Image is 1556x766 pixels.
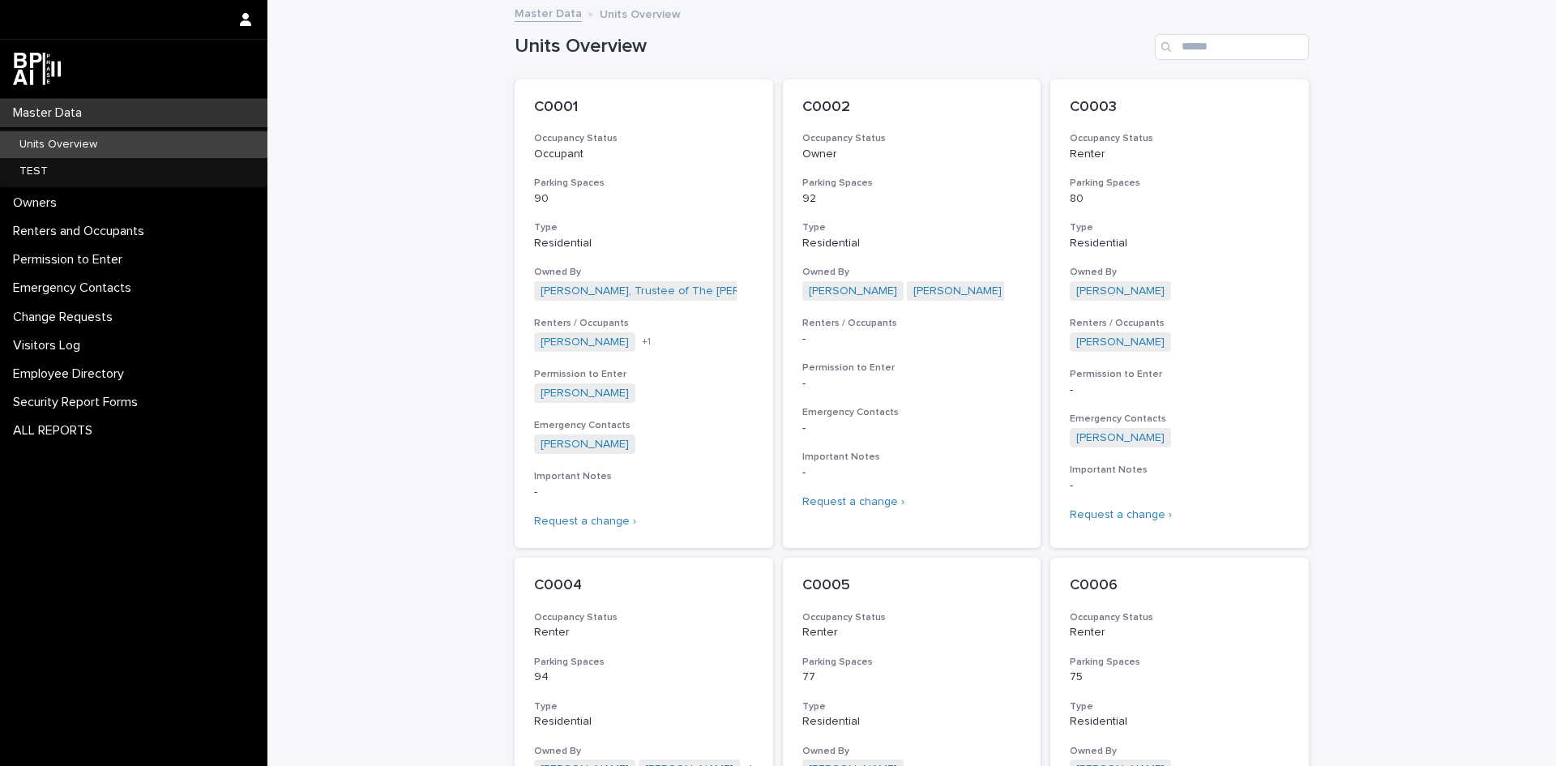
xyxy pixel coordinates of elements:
[783,79,1041,548] a: C0002Occupancy StatusOwnerParking Spaces92TypeResidentialOwned By[PERSON_NAME] [PERSON_NAME] Rent...
[534,656,754,669] h3: Parking Spaces
[1070,266,1289,279] h3: Owned By
[534,516,636,527] a: Request a change ›
[534,700,754,713] h3: Type
[534,470,754,483] h3: Important Notes
[1155,34,1309,60] input: Search
[809,285,897,298] a: [PERSON_NAME]
[515,79,773,548] a: C0001Occupancy StatusOccupantParking Spaces90TypeResidentialOwned By[PERSON_NAME], Trustee of The...
[1070,368,1289,381] h3: Permission to Enter
[1070,745,1289,758] h3: Owned By
[802,466,1022,480] p: -
[802,221,1022,234] h3: Type
[6,105,95,121] p: Master Data
[1070,700,1289,713] h3: Type
[802,611,1022,624] h3: Occupancy Status
[802,132,1022,145] h3: Occupancy Status
[534,177,754,190] h3: Parking Spaces
[6,165,61,178] p: TEST
[1070,464,1289,477] h3: Important Notes
[1070,317,1289,330] h3: Renters / Occupants
[802,496,904,507] a: Request a change ›
[1076,336,1165,349] a: [PERSON_NAME]
[534,99,754,117] p: C0001
[1076,285,1165,298] a: [PERSON_NAME]
[1070,656,1289,669] h3: Parking Spaces
[515,35,1148,58] h1: Units Overview
[6,224,157,239] p: Renters and Occupants
[534,577,754,595] p: C0004
[1070,237,1289,250] p: Residential
[1070,611,1289,624] h3: Occupancy Status
[534,132,754,145] h3: Occupancy Status
[534,192,754,206] p: 90
[541,285,964,298] a: [PERSON_NAME], Trustee of The [PERSON_NAME] Revocable Trust dated [DATE]
[534,745,754,758] h3: Owned By
[802,715,1022,729] p: Residential
[6,366,137,382] p: Employee Directory
[1050,79,1309,548] a: C0003Occupancy StatusRenterParking Spaces80TypeResidentialOwned By[PERSON_NAME] Renters / Occupan...
[1070,177,1289,190] h3: Parking Spaces
[1070,715,1289,729] p: Residential
[6,195,70,211] p: Owners
[534,611,754,624] h3: Occupancy Status
[802,192,1022,206] p: 92
[1070,577,1289,595] p: C0006
[802,670,1022,684] p: 77
[802,332,1022,346] p: -
[534,486,754,499] p: -
[534,148,754,161] p: Occupant
[6,395,151,410] p: Security Report Forms
[802,377,1022,391] p: -
[541,336,629,349] a: [PERSON_NAME]
[802,656,1022,669] h3: Parking Spaces
[534,317,754,330] h3: Renters / Occupants
[534,626,754,640] p: Renter
[1070,192,1289,206] p: 80
[1070,132,1289,145] h3: Occupancy Status
[1070,626,1289,640] p: Renter
[802,577,1022,595] p: C0005
[534,221,754,234] h3: Type
[13,53,61,85] img: dwgmcNfxSF6WIOOXiGgu
[802,406,1022,419] h3: Emergency Contacts
[802,626,1022,640] p: Renter
[6,423,105,439] p: ALL REPORTS
[802,362,1022,374] h3: Permission to Enter
[642,337,651,347] span: + 1
[6,252,135,267] p: Permission to Enter
[1076,431,1165,445] a: [PERSON_NAME]
[913,285,1002,298] a: [PERSON_NAME]
[6,338,93,353] p: Visitors Log
[802,422,1022,435] p: -
[802,700,1022,713] h3: Type
[541,438,629,451] a: [PERSON_NAME]
[1070,148,1289,161] p: Renter
[6,280,144,296] p: Emergency Contacts
[1070,479,1289,493] p: -
[802,451,1022,464] h3: Important Notes
[534,419,754,432] h3: Emergency Contacts
[1070,221,1289,234] h3: Type
[802,237,1022,250] p: Residential
[1070,509,1172,520] a: Request a change ›
[534,670,754,684] p: 94
[802,745,1022,758] h3: Owned By
[534,715,754,729] p: Residential
[802,148,1022,161] p: Owner
[541,387,629,400] a: [PERSON_NAME]
[600,4,681,22] p: Units Overview
[1070,413,1289,426] h3: Emergency Contacts
[802,266,1022,279] h3: Owned By
[802,99,1022,117] p: C0002
[6,310,126,325] p: Change Requests
[6,138,110,152] p: Units Overview
[515,3,582,22] a: Master Data
[802,317,1022,330] h3: Renters / Occupants
[1070,99,1289,117] p: C0003
[534,368,754,381] h3: Permission to Enter
[1070,670,1289,684] p: 75
[802,177,1022,190] h3: Parking Spaces
[1070,383,1289,397] p: -
[534,237,754,250] p: Residential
